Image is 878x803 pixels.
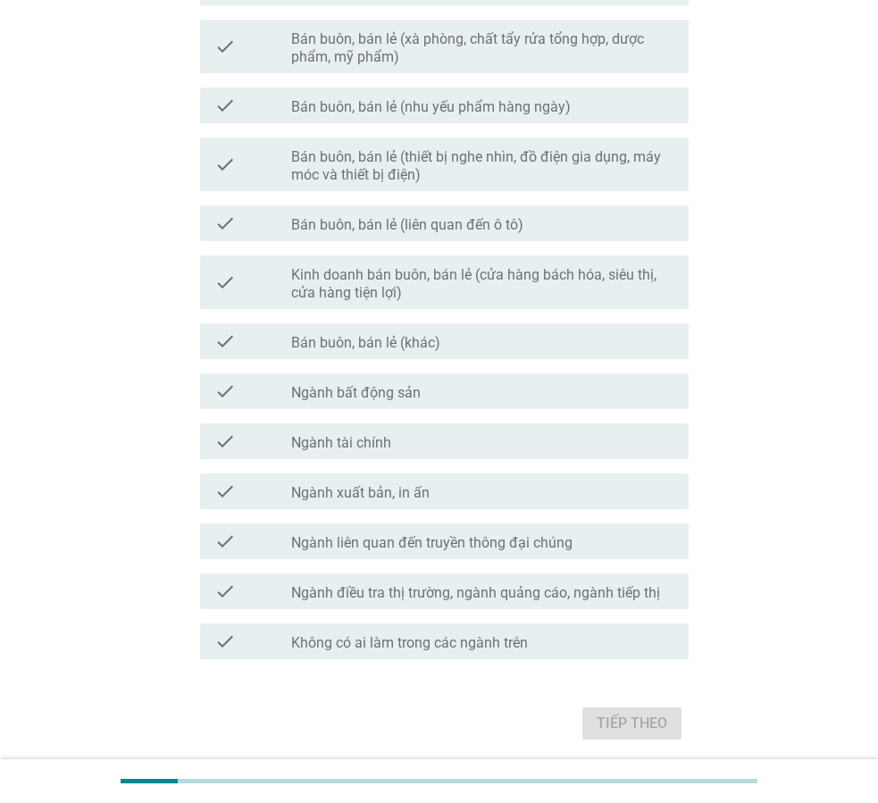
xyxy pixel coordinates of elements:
label: Bán buôn, bán lẻ (xà phòng, chất tẩy rửa tổng hợp, dược phẩm, mỹ phẩm) [291,30,674,66]
label: Ngành xuất bản, in ấn [291,484,430,502]
label: Ngành liên quan đến truyền thông đại chúng [291,534,573,552]
i: check [214,531,236,552]
i: check [214,263,236,302]
label: Ngành bất động sản [291,384,421,402]
label: Bán buôn, bán lẻ (liên quan đến ô tô) [291,216,523,234]
i: check [214,330,236,352]
label: Không có ai làm trong các ngành trên [291,634,528,652]
label: Bán buôn, bán lẻ (nhu yếu phẩm hàng ngày) [291,98,571,116]
label: Bán buôn, bán lẻ (khác) [291,334,440,352]
i: check [214,27,236,66]
i: check [214,581,236,602]
label: Ngành tài chính [291,434,391,452]
i: check [214,631,236,652]
label: Ngành điều tra thị trường, ngành quảng cáo, ngành tiếp thị [291,584,660,602]
label: Bán buôn, bán lẻ (thiết bị nghe nhìn, đồ điện gia dụng, máy móc và thiết bị điện) [291,148,674,184]
i: check [214,381,236,402]
i: check [214,145,236,184]
i: check [214,431,236,452]
label: Kinh doanh bán buôn, bán lẻ (cửa hàng bách hóa, siêu thị, cửa hàng tiện lợi) [291,266,674,302]
i: check [214,213,236,234]
i: check [214,481,236,502]
i: check [214,95,236,116]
